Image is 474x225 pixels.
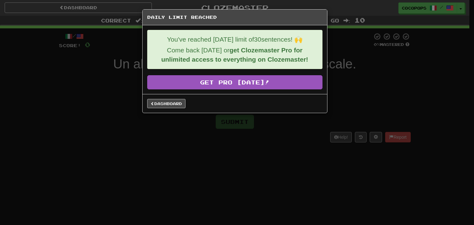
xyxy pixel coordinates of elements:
[147,99,185,108] a: Dashboard
[152,35,318,44] p: You've reached [DATE] limit of 30 sentences! 🙌
[161,47,308,63] strong: get Clozemaster Pro for unlimited access to everything on Clozemaster!
[147,75,322,89] a: Get Pro [DATE]!
[152,46,318,64] p: Come back [DATE] or
[147,14,322,20] h5: Daily Limit Reached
